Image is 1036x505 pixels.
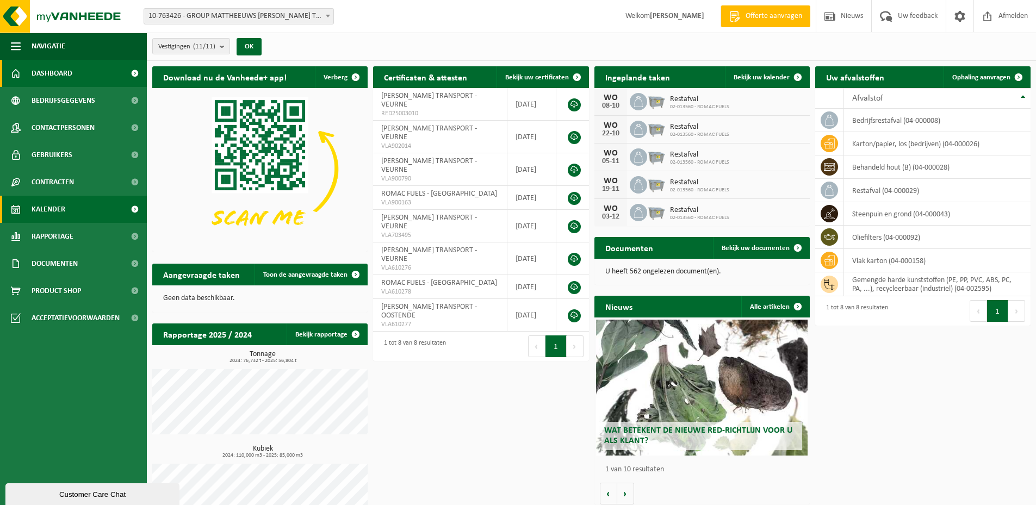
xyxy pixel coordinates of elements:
span: VLA610278 [381,288,498,296]
h2: Aangevraagde taken [152,264,251,285]
span: [PERSON_NAME] TRANSPORT - VEURNE [381,246,477,263]
h3: Tonnage [158,351,368,364]
div: 1 tot 8 van 8 resultaten [821,299,888,323]
span: 02-013560 - ROMAC FUELS [670,104,729,110]
span: VLA900163 [381,198,498,207]
a: Wat betekent de nieuwe RED-richtlijn voor u als klant? [596,320,807,456]
h2: Uw afvalstoffen [815,66,895,88]
td: [DATE] [507,275,557,299]
h2: Ingeplande taken [594,66,681,88]
td: [DATE] [507,121,557,153]
span: Documenten [32,250,78,277]
button: Verberg [315,66,367,88]
p: Geen data beschikbaar. [163,295,357,302]
span: Acceptatievoorwaarden [32,304,120,332]
span: Gebruikers [32,141,72,169]
span: Vestigingen [158,39,215,55]
a: Alle artikelen [741,296,809,317]
span: [PERSON_NAME] TRANSPORT - VEURNE [381,214,477,230]
span: Bekijk uw documenten [722,245,790,252]
td: [DATE] [507,153,557,186]
span: 02-013560 - ROMAC FUELS [670,187,729,194]
span: 02-013560 - ROMAC FUELS [670,215,729,221]
div: 08-10 [600,102,622,110]
h2: Certificaten & attesten [373,66,478,88]
span: 02-013560 - ROMAC FUELS [670,159,729,166]
span: [PERSON_NAME] TRANSPORT - VEURNE [381,157,477,174]
span: Toon de aangevraagde taken [263,271,348,278]
span: ROMAC FUELS - [GEOGRAPHIC_DATA] [381,190,497,198]
span: Rapportage [32,223,73,250]
a: Bekijk uw documenten [713,237,809,259]
button: Vorige [600,483,617,504]
div: WO [600,204,622,213]
span: Bedrijfsgegevens [32,87,95,114]
span: ROMAC FUELS - [GEOGRAPHIC_DATA] [381,279,497,287]
iframe: chat widget [5,481,182,505]
span: 2024: 110,000 m3 - 2025: 85,000 m3 [158,453,368,458]
span: Kalender [32,196,65,223]
strong: [PERSON_NAME] [650,12,704,20]
span: VLA703495 [381,231,498,240]
td: gemengde harde kunststoffen (PE, PP, PVC, ABS, PC, PA, ...), recycleerbaar (industriel) (04-002595) [844,272,1031,296]
span: [PERSON_NAME] TRANSPORT - VEURNE [381,124,477,141]
span: RED25003010 [381,109,498,118]
div: 22-10 [600,130,622,138]
button: 1 [545,335,567,357]
td: [DATE] [507,210,557,242]
img: WB-2500-GAL-GY-01 [647,174,666,193]
span: Bekijk uw kalender [734,74,790,81]
button: Previous [970,300,987,322]
div: 19-11 [600,185,622,193]
span: Restafval [670,206,729,215]
div: WO [600,177,622,185]
span: Restafval [670,123,729,132]
button: Vestigingen(11/11) [152,38,230,54]
td: [DATE] [507,299,557,332]
h3: Kubiek [158,445,368,458]
span: Wat betekent de nieuwe RED-richtlijn voor u als klant? [604,426,792,445]
p: U heeft 562 ongelezen document(en). [605,268,799,276]
td: [DATE] [507,88,557,121]
td: restafval (04-000029) [844,179,1031,202]
button: Previous [528,335,545,357]
span: Restafval [670,151,729,159]
span: Contactpersonen [32,114,95,141]
span: Navigatie [32,33,65,60]
td: bedrijfsrestafval (04-000008) [844,109,1031,132]
div: WO [600,93,622,102]
span: 2024: 76,732 t - 2025: 56,804 t [158,358,368,364]
h2: Documenten [594,237,664,258]
div: WO [600,149,622,158]
button: Next [1008,300,1025,322]
img: WB-2500-GAL-GY-01 [647,119,666,138]
span: Restafval [670,95,729,104]
button: 1 [987,300,1008,322]
count: (11/11) [193,43,215,50]
span: Verberg [324,74,348,81]
td: oliefilters (04-000092) [844,226,1031,249]
td: karton/papier, los (bedrijven) (04-000026) [844,132,1031,155]
span: VLA900790 [381,174,498,183]
button: Next [567,335,584,357]
img: WB-2500-GAL-GY-01 [647,202,666,221]
h2: Download nu de Vanheede+ app! [152,66,297,88]
div: 1 tot 8 van 8 resultaten [379,334,446,358]
td: steenpuin en grond (04-000043) [844,202,1031,226]
span: VLA610276 [381,264,498,272]
a: Bekijk rapportage [287,323,367,345]
img: WB-2500-GAL-GY-01 [647,147,666,165]
span: Afvalstof [852,94,883,103]
h2: Nieuws [594,296,643,317]
h2: Rapportage 2025 / 2024 [152,323,263,345]
td: behandeld hout (B) (04-000028) [844,155,1031,179]
a: Ophaling aanvragen [944,66,1029,88]
span: Contracten [32,169,74,196]
span: Bekijk uw certificaten [505,74,569,81]
span: Product Shop [32,277,81,304]
span: 10-763426 - GROUP MATTHEEUWS ERIC TRANSPORT [144,8,334,24]
div: WO [600,121,622,130]
td: [DATE] [507,186,557,210]
span: Ophaling aanvragen [952,74,1010,81]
